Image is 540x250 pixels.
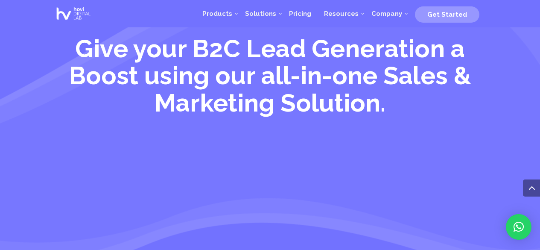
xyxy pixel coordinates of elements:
[202,10,232,18] span: Products
[54,35,486,121] h1: Give your B2C Lead Generation a Boost using our all-in-one Sales & Marketing Solution.
[324,10,359,18] span: Resources
[427,11,467,18] span: Get Started
[371,10,402,18] span: Company
[283,1,318,26] a: Pricing
[196,1,239,26] a: Products
[239,1,283,26] a: Solutions
[415,7,479,20] a: Get Started
[289,10,311,18] span: Pricing
[365,1,409,26] a: Company
[245,10,276,18] span: Solutions
[318,1,365,26] a: Resources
